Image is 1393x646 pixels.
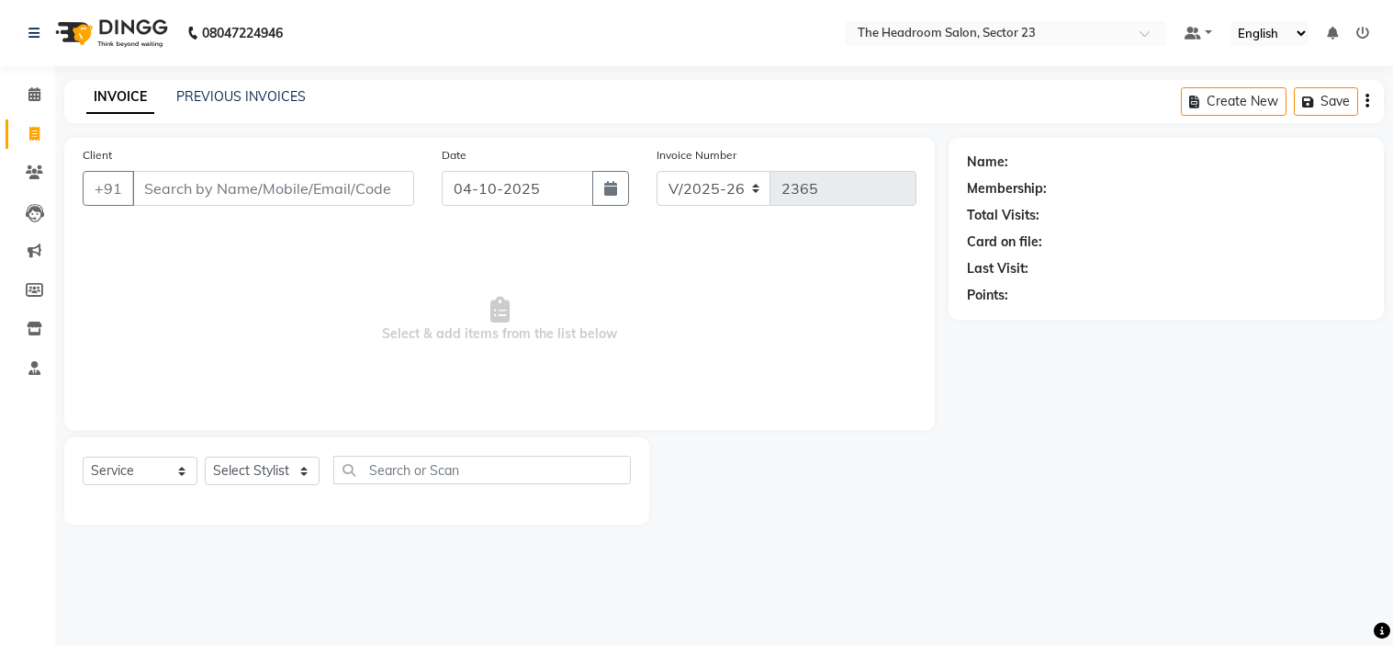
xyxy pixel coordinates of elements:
a: INVOICE [86,81,154,114]
a: PREVIOUS INVOICES [176,88,306,105]
button: Create New [1181,87,1286,116]
img: logo [47,7,173,59]
input: Search or Scan [333,456,631,484]
input: Search by Name/Mobile/Email/Code [132,171,414,206]
div: Card on file: [967,232,1042,252]
div: Last Visit: [967,259,1028,278]
button: Save [1294,87,1358,116]
div: Points: [967,286,1008,305]
div: Membership: [967,179,1047,198]
label: Date [442,147,466,164]
button: +91 [83,171,134,206]
label: Invoice Number [657,147,736,164]
label: Client [83,147,112,164]
div: Name: [967,153,1008,172]
div: Total Visits: [967,206,1039,225]
span: Select & add items from the list below [83,228,916,412]
b: 08047224946 [202,7,283,59]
